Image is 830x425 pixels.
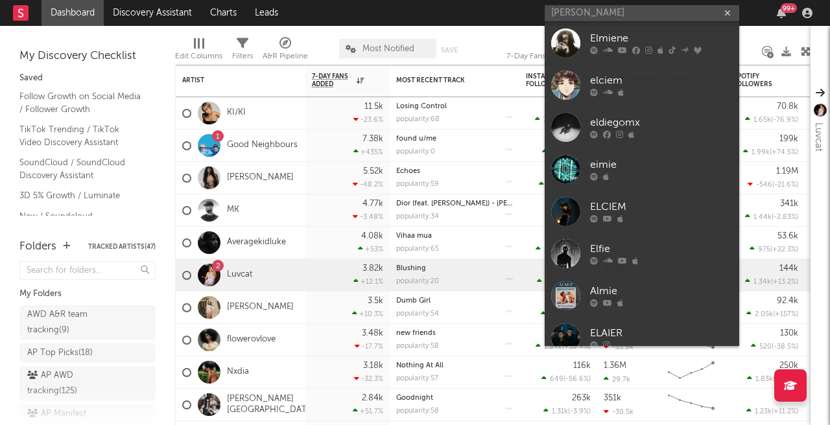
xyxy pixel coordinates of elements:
div: Echoes [396,168,513,175]
span: 1.34k [753,279,771,286]
div: ( ) [541,310,591,318]
a: Luvcat [227,270,252,281]
div: ( ) [743,148,798,156]
div: A&R Pipeline [263,49,308,64]
a: TikTok Trending / TikTok Video Discovery Assistant [19,122,143,149]
a: ELAIER [545,317,739,359]
span: 1.23k [755,408,772,415]
a: Dumb Girl [396,297,431,304]
div: 53.6k [777,232,798,240]
div: Luvcat [811,122,826,152]
div: ( ) [746,407,798,415]
a: Almie [545,275,739,317]
div: Spotify Followers [733,73,779,88]
div: +51.7 % [353,407,383,415]
div: Filters [232,32,253,70]
a: new friends [396,330,436,337]
div: ( ) [539,180,591,189]
div: +10.3 % [352,310,383,318]
div: Vihaa mua [396,233,513,240]
div: 116k [573,362,591,370]
div: 341k [780,200,798,208]
div: ( ) [543,407,591,415]
div: popularity: 54 [396,310,439,317]
span: -38.5 % [774,343,796,350]
div: My Folders [19,286,156,302]
div: 4.08k [361,232,383,240]
div: 130k [780,329,798,338]
button: 99+ [777,8,786,18]
div: 1.36M [604,362,626,370]
div: ( ) [748,180,798,189]
span: 7.75k [543,117,561,124]
div: ( ) [745,277,798,286]
a: [PERSON_NAME] [227,172,294,183]
a: SoundCloud / SoundCloud Discovery Assistant [19,155,143,182]
div: 11.5k [364,102,383,111]
div: 263k [572,394,591,402]
a: Elmiene [545,22,739,64]
span: -546 [756,181,772,189]
div: +53 % [358,245,383,253]
span: -3.9 % [570,408,589,415]
div: 7-Day Fans Added (7-Day Fans Added) [506,49,604,64]
div: My Discovery Checklist [19,49,156,64]
div: Dumb Girl [396,297,513,304]
div: Edit Columns [175,49,222,64]
span: -2.83 % [774,214,796,221]
span: 1.44k [753,214,772,221]
div: popularity: 57 [396,375,438,382]
a: eldiegomx [545,106,739,148]
svg: Chart title [662,389,720,421]
div: AP AWD tracking ( 125 ) [27,368,119,399]
a: ELCIEM [545,190,739,233]
a: [PERSON_NAME] [227,302,294,313]
a: [PERSON_NAME][GEOGRAPHIC_DATA] [227,394,314,416]
div: Saved [19,71,156,86]
div: Artist [182,76,279,84]
div: eldiegomx [590,115,733,131]
div: popularity: 59 [396,181,439,188]
span: +18.4 % [564,343,589,350]
div: found u/me [396,135,513,143]
div: Edit Columns [175,32,222,70]
span: 1.65k [753,117,771,124]
div: ELCIEM [590,200,733,215]
div: ( ) [751,342,798,350]
div: Folders [19,239,56,255]
a: Nxdia [227,367,249,378]
div: ( ) [750,245,798,253]
div: 70.8k [777,102,798,111]
span: 1.83k [755,376,773,383]
a: Losing Control [396,103,447,110]
input: Search for folders... [19,261,156,280]
svg: Chart title [662,356,720,389]
a: MK [227,205,239,216]
button: Save [441,47,458,54]
div: -23.6 % [353,115,383,124]
a: Blushing [396,265,426,272]
span: -21.6 % [774,181,796,189]
a: AWD A&R team tracking(9) [19,305,156,340]
span: +74.5 % [772,149,796,156]
a: Good Neighbours [227,140,298,151]
input: Search for artists [545,5,739,21]
div: ( ) [536,245,591,253]
div: -30.5k [604,408,634,416]
a: Dior (feat. [PERSON_NAME]) - [PERSON_NAME] Peak Remix [396,200,594,207]
div: ( ) [536,342,591,350]
div: popularity: 0 [396,148,435,155]
div: AWD A&R team tracking ( 9 ) [27,307,119,338]
div: popularity: 58 [396,343,439,350]
span: +157 % [775,311,796,318]
span: 1.79k [544,246,562,253]
a: found u/me [396,135,436,143]
span: 1.84k [544,343,562,350]
div: 3.5k [368,297,383,305]
div: 3.82k [362,264,383,273]
div: 4.77k [362,200,383,208]
a: Goodnight [396,395,433,402]
div: AP Top Picks ( 18 ) [27,345,93,361]
div: popularity: 65 [396,246,439,253]
div: ( ) [746,310,798,318]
